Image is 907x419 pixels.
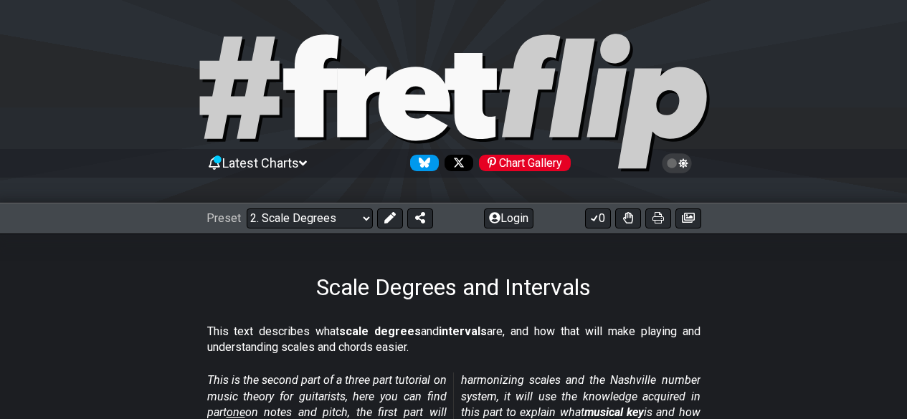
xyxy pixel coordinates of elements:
button: Edit Preset [377,208,403,228]
span: Preset [206,211,241,225]
strong: musical key [584,405,644,419]
span: one [227,405,245,419]
button: Print [645,208,671,228]
a: Follow #fretflip at Bluesky [404,155,439,171]
button: Share Preset [407,208,433,228]
button: Toggle Dexterity for all fretkits [615,208,641,228]
strong: intervals [439,324,487,338]
a: #fretflip at Pinterest [473,155,571,171]
h1: Scale Degrees and Intervals [316,274,591,301]
span: Toggle light / dark theme [669,157,685,170]
select: Preset [247,208,373,228]
strong: scale degrees [339,324,421,338]
button: Create image [675,208,701,228]
div: Chart Gallery [479,155,571,171]
span: Latest Charts [222,155,299,170]
button: Login [484,208,533,228]
a: Follow #fretflip at X [439,155,473,171]
button: 0 [585,208,611,228]
p: This text describes what and are, and how that will make playing and understanding scales and cho... [207,324,701,356]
